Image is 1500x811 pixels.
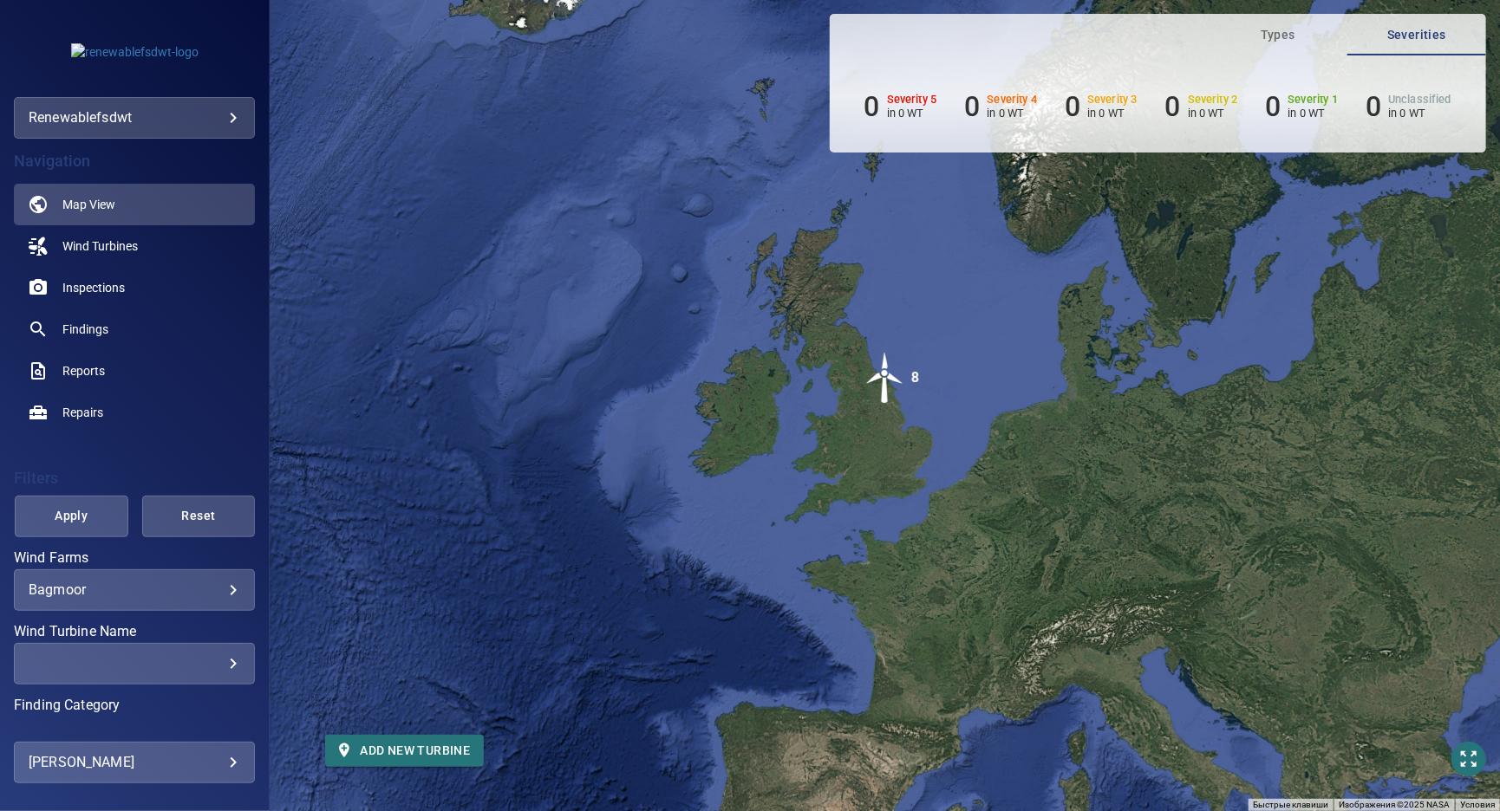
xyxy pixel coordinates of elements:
p: in 0 WT [887,107,937,120]
h6: 0 [1366,90,1381,123]
span: Reports [62,362,105,380]
a: windturbines noActive [14,225,255,267]
p: in 0 WT [1188,107,1238,120]
a: repairs noActive [14,392,255,433]
button: Add new turbine [325,735,484,767]
div: [PERSON_NAME] [29,749,240,776]
div: renewablefsdwt [29,104,240,132]
h6: Severity 3 [1087,94,1138,106]
div: Wind Turbine Name [14,643,255,684]
a: Открыть эту область в Google Картах (в новом окне) [274,788,331,811]
li: Severity 4 [964,90,1037,123]
h6: 0 [864,90,880,123]
span: Repairs [62,404,103,421]
h6: 0 [1065,90,1080,123]
a: findings noActive [14,308,255,350]
span: Inspections [62,279,125,296]
h4: Navigation [14,152,255,170]
div: renewablefsdwt [14,97,255,139]
span: Types [1219,24,1337,46]
li: Severity 5 [864,90,937,123]
img: Google [274,788,331,811]
button: Reset [142,496,256,537]
a: map active [14,184,255,225]
li: Severity Unclassified [1366,90,1451,123]
span: Findings [62,321,108,338]
button: Быстрые клавиши [1253,799,1328,811]
span: Изображения ©2025 NASA [1339,800,1450,809]
h6: Severity 5 [887,94,937,106]
gmp-advanced-marker: 8 [859,352,911,406]
span: Reset [164,505,234,527]
li: Severity 2 [1165,90,1238,123]
h4: Filters [14,470,255,487]
span: Severities [1358,24,1476,46]
p: in 0 WT [1288,107,1339,120]
span: Map View [62,196,115,213]
div: 8 [911,352,919,404]
p: in 0 WT [1087,107,1138,120]
label: Wind Farms [14,551,255,565]
a: reports noActive [14,350,255,392]
a: Условия (ссылка откроется в новой вкладке) [1460,800,1495,809]
h6: Severity 4 [988,94,1038,106]
button: Apply [15,496,128,537]
h6: 0 [964,90,980,123]
span: Add new turbine [339,740,470,762]
a: inspections noActive [14,267,255,308]
h6: 0 [1165,90,1181,123]
img: windFarmIcon.svg [859,352,911,404]
img: renewablefsdwt-logo [71,43,199,61]
span: Apply [36,505,107,527]
li: Severity 1 [1265,90,1338,123]
h6: Severity 2 [1188,94,1238,106]
h6: Unclassified [1388,94,1451,106]
p: in 0 WT [988,107,1038,120]
label: Finding Category [14,698,255,712]
p: in 0 WT [1388,107,1451,120]
h6: Severity 1 [1288,94,1339,106]
h6: 0 [1265,90,1281,123]
li: Severity 3 [1065,90,1138,123]
label: Wind Turbine Name [14,625,255,639]
div: Bagmoor [29,581,240,598]
div: Wind Farms [14,569,255,611]
span: Wind Turbines [62,237,138,255]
